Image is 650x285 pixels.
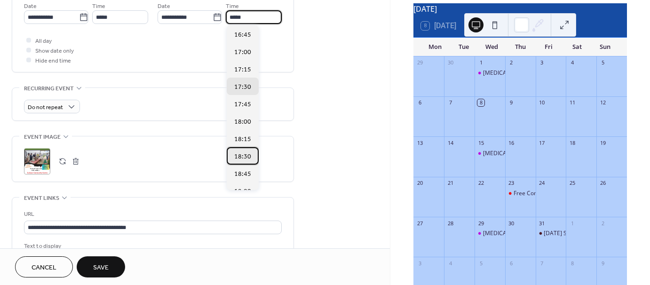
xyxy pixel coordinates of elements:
[24,1,37,11] span: Date
[508,99,515,106] div: 9
[483,230,529,237] div: [MEDICAL_DATA]
[416,180,423,187] div: 20
[447,99,454,106] div: 7
[413,3,627,15] div: [DATE]
[477,260,484,267] div: 5
[15,256,73,277] button: Cancel
[24,84,74,94] span: Recurring event
[234,30,251,40] span: 16:45
[234,187,251,197] span: 19:00
[599,180,606,187] div: 26
[226,1,239,11] span: Time
[508,139,515,146] div: 16
[534,38,563,56] div: Fri
[539,99,546,106] div: 10
[447,260,454,267] div: 4
[234,65,251,75] span: 17:15
[449,38,477,56] div: Tue
[234,100,251,110] span: 17:45
[483,150,529,158] div: [MEDICAL_DATA]
[234,169,251,179] span: 18:45
[234,152,251,162] span: 18:30
[447,139,454,146] div: 14
[544,230,600,237] div: [DATE] Spook 'N' Find
[536,230,566,237] div: Halloween Spook 'N' Find
[514,190,634,198] div: Free Community Sausage Sizzle CAMS Project
[569,99,576,106] div: 11
[416,59,423,66] div: 29
[416,220,423,227] div: 27
[234,47,251,57] span: 17:00
[24,209,280,219] div: URL
[158,1,170,11] span: Date
[477,99,484,106] div: 8
[483,69,529,77] div: [MEDICAL_DATA]
[539,59,546,66] div: 3
[416,139,423,146] div: 13
[569,59,576,66] div: 4
[447,180,454,187] div: 21
[477,180,484,187] div: 22
[508,220,515,227] div: 30
[563,38,591,56] div: Sat
[77,256,125,277] button: Save
[569,180,576,187] div: 25
[569,260,576,267] div: 8
[28,102,63,113] span: Do not repeat
[447,59,454,66] div: 30
[539,180,546,187] div: 24
[569,139,576,146] div: 18
[35,36,52,46] span: All day
[477,220,484,227] div: 29
[599,99,606,106] div: 12
[234,82,251,92] span: 17:30
[477,59,484,66] div: 1
[508,260,515,267] div: 6
[35,56,71,66] span: Hide end time
[508,180,515,187] div: 23
[24,193,59,203] span: Event links
[234,135,251,144] span: 18:15
[35,46,74,56] span: Show date only
[569,220,576,227] div: 1
[475,230,505,237] div: Art Therapy
[505,190,536,198] div: Free Community Sausage Sizzle CAMS Project
[416,99,423,106] div: 6
[539,260,546,267] div: 7
[24,241,280,251] div: Text to display
[24,148,50,174] div: ;
[478,38,506,56] div: Wed
[416,260,423,267] div: 3
[475,150,505,158] div: Art Therapy
[477,139,484,146] div: 15
[32,263,56,273] span: Cancel
[599,260,606,267] div: 9
[599,59,606,66] div: 5
[234,117,251,127] span: 18:00
[93,263,109,273] span: Save
[24,132,61,142] span: Event image
[539,139,546,146] div: 17
[591,38,619,56] div: Sun
[475,69,505,77] div: Art Therapy
[539,220,546,227] div: 31
[92,1,105,11] span: Time
[421,38,449,56] div: Mon
[447,220,454,227] div: 28
[506,38,534,56] div: Thu
[599,220,606,227] div: 2
[508,59,515,66] div: 2
[599,139,606,146] div: 19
